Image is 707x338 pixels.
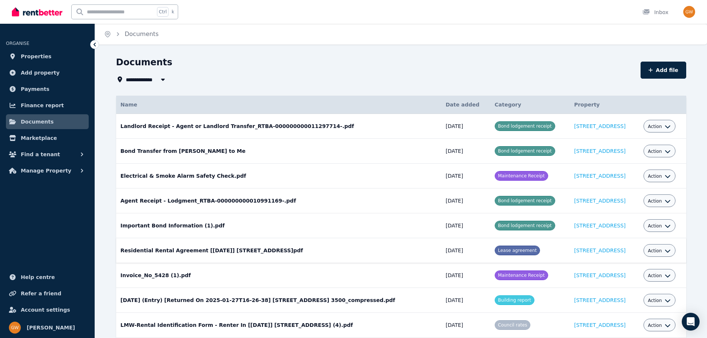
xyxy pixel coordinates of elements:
span: Action [648,322,662,328]
span: Maintenance Receipt [498,173,545,178]
a: [STREET_ADDRESS] [574,148,626,154]
span: ORGANISE [6,41,29,46]
span: Action [648,198,662,204]
span: Manage Property [21,166,71,175]
button: Action [648,198,671,204]
td: [DATE] [441,114,490,139]
a: Refer a friend [6,286,89,301]
th: Property [570,96,639,114]
td: [DATE] [441,238,490,263]
td: Landlord Receipt - Agent or Landlord Transfer_RTBA-000000000011297714-.pdf [116,114,441,139]
a: Documents [125,30,158,37]
span: Action [648,298,662,303]
td: [DATE] [441,188,490,213]
span: Maintenance Receipt [498,273,545,278]
span: Ctrl [157,7,168,17]
span: Bond lodgement receipt [498,223,552,228]
span: Bond lodgement receipt [498,124,552,129]
img: RentBetter [12,6,62,17]
td: [DATE] [441,263,490,288]
span: Refer a friend [21,289,61,298]
a: [STREET_ADDRESS] [574,198,626,204]
button: Action [648,273,671,279]
span: Finance report [21,101,64,110]
span: Lease agreement [498,248,537,253]
th: Category [490,96,570,114]
a: [STREET_ADDRESS] [574,223,626,229]
span: Bond lodgement receipt [498,148,552,154]
div: Inbox [642,9,668,16]
td: [DATE] (Entry) [Returned On 2025-01-27T16-26-38] [STREET_ADDRESS] 3500_compressed.pdf [116,288,441,313]
span: Action [648,173,662,179]
span: [PERSON_NAME] [27,323,75,332]
span: Name [121,102,137,108]
button: Action [648,124,671,129]
a: Documents [6,114,89,129]
a: [STREET_ADDRESS] [574,123,626,129]
img: Glenn Wallace [683,6,695,18]
td: Residential Rental Agreement [[DATE]] [STREET_ADDRESS]pdf [116,238,441,263]
a: Payments [6,82,89,96]
button: Action [648,322,671,328]
button: Action [648,298,671,303]
button: Action [648,173,671,179]
span: Action [648,273,662,279]
span: Council rates [498,322,527,328]
nav: Breadcrumb [95,24,167,45]
span: Marketplace [21,134,57,142]
img: Glenn Wallace [9,322,21,334]
a: Marketplace [6,131,89,145]
span: Action [648,248,662,254]
button: Action [648,148,671,154]
span: Documents [21,117,54,126]
span: Building report [498,298,531,303]
span: Help centre [21,273,55,282]
td: Invoice_No_5428 (1).pdf [116,263,441,288]
a: [STREET_ADDRESS] [574,247,626,253]
a: Account settings [6,302,89,317]
span: Bond lodgement receipt [498,198,552,203]
button: Add file [641,62,686,79]
td: [DATE] [441,313,490,338]
div: Open Intercom Messenger [682,313,700,331]
a: Finance report [6,98,89,113]
td: Electrical & Smoke Alarm Safety Check.pdf [116,164,441,188]
h1: Documents [116,56,173,68]
td: [DATE] [441,164,490,188]
a: [STREET_ADDRESS] [574,297,626,303]
a: [STREET_ADDRESS] [574,272,626,278]
td: [DATE] [441,139,490,164]
a: Properties [6,49,89,64]
td: LMW-Rental Identification Form - Renter In [[DATE]] [STREET_ADDRESS] (4).pdf [116,313,441,338]
span: Action [648,124,662,129]
span: Add property [21,68,60,77]
td: [DATE] [441,213,490,238]
span: Account settings [21,305,70,314]
a: [STREET_ADDRESS] [574,173,626,179]
button: Find a tenant [6,147,89,162]
span: Properties [21,52,52,61]
span: Action [648,223,662,229]
button: Action [648,248,671,254]
a: Add property [6,65,89,80]
span: Action [648,148,662,154]
td: [DATE] [441,288,490,313]
span: Find a tenant [21,150,60,159]
a: Help centre [6,270,89,285]
a: [STREET_ADDRESS] [574,322,626,328]
td: Bond Transfer from [PERSON_NAME] to Me [116,139,441,164]
button: Action [648,223,671,229]
span: Payments [21,85,49,93]
span: k [171,9,174,15]
td: Agent Receipt - Lodgment_RTBA-000000000010991169-.pdf [116,188,441,213]
th: Date added [441,96,490,114]
button: Manage Property [6,163,89,178]
td: Important Bond Information (1).pdf [116,213,441,238]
